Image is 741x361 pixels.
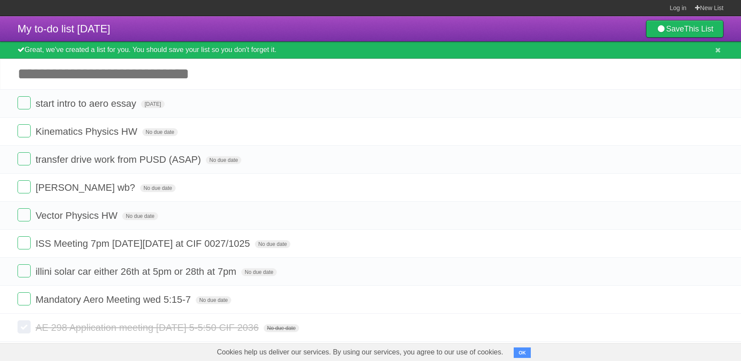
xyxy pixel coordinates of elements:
button: OK [514,347,531,358]
span: Cookies help us deliver our services. By using our services, you agree to our use of cookies. [208,343,512,361]
span: [DATE] [141,100,165,108]
span: No due date [122,212,158,220]
span: illini solar car either 26th at 5pm or 28th at 7pm [35,266,239,277]
span: Kinematics Physics HW [35,126,139,137]
label: Done [18,292,31,305]
label: Done [18,180,31,193]
span: No due date [241,268,277,276]
span: transfer drive work from PUSD (ASAP) [35,154,203,165]
span: start intro to aero essay [35,98,138,109]
label: Done [18,96,31,109]
span: ISS Meeting 7pm [DATE][DATE] at CIF 0027/1025 [35,238,252,249]
label: Done [18,152,31,165]
b: This List [684,25,713,33]
span: No due date [140,184,176,192]
label: Done [18,208,31,221]
a: SaveThis List [646,20,723,38]
span: No due date [142,128,178,136]
label: Done [18,236,31,249]
span: My to-do list [DATE] [18,23,110,35]
span: No due date [255,240,290,248]
span: Vector Physics HW [35,210,120,221]
label: Done [18,264,31,277]
span: No due date [206,156,241,164]
label: Done [18,124,31,137]
span: [PERSON_NAME] wb? [35,182,137,193]
label: Done [18,320,31,333]
span: AE 298 Application meeting [DATE] 5-5:50 CIF 2036 [35,322,261,333]
span: No due date [196,296,231,304]
span: Mandatory Aero Meeting wed 5:15-7 [35,294,193,305]
span: No due date [264,324,299,332]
